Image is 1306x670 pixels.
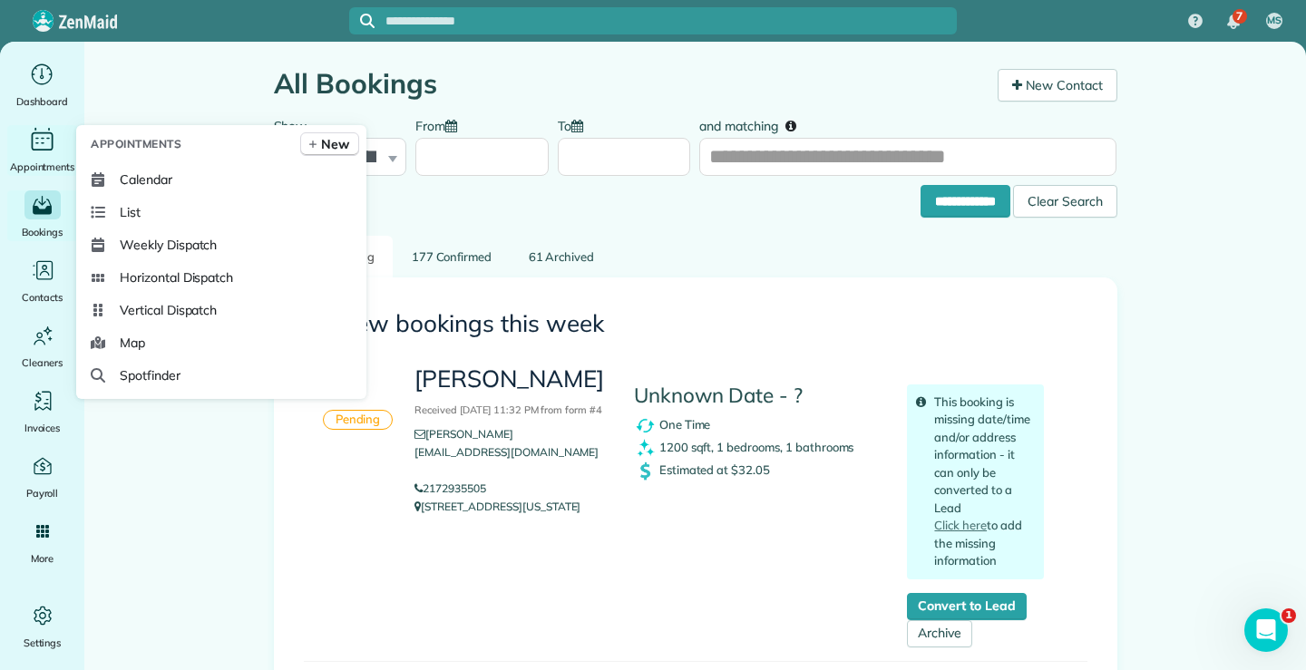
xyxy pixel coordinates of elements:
[1282,608,1296,623] span: 1
[659,461,770,476] span: Estimated at $32.05
[659,439,854,453] span: 1200 sqft, 1 bedrooms, 1 bathrooms
[1013,185,1117,218] div: Clear Search
[349,14,375,28] button: Focus search
[323,410,394,431] div: Pending
[120,366,180,384] span: Spotfinder
[7,601,77,652] a: Settings
[83,294,359,326] a: Vertical Dispatch
[414,403,602,416] small: Received [DATE] 11:32 PM from form #4
[83,326,359,359] a: Map
[7,256,77,306] a: Contacts
[22,288,63,306] span: Contacts
[120,203,141,221] span: List
[120,170,172,189] span: Calendar
[91,135,181,153] span: Appointments
[1214,2,1252,42] div: 7 unread notifications
[322,311,1069,337] h3: 2 new bookings this week
[274,69,984,99] h1: All Bookings
[634,460,657,482] img: dollar_symbol_icon-bd8a6898b2649ec353a9eba708ae97d8d7348bddd7d2aed9b7e4bf5abd9f4af5.png
[83,359,359,392] a: Spotfinder
[395,236,510,278] a: 177 Confirmed
[24,634,62,652] span: Settings
[300,132,359,156] a: New
[22,223,63,241] span: Bookings
[16,92,68,111] span: Dashboard
[7,190,77,241] a: Bookings
[321,135,349,153] span: New
[83,163,359,196] a: Calendar
[7,386,77,437] a: Invoices
[83,228,359,261] a: Weekly Dispatch
[934,518,987,532] a: Click here
[7,321,77,372] a: Cleaners
[7,60,77,111] a: Dashboard
[83,261,359,294] a: Horizontal Dispatch
[24,419,61,437] span: Invoices
[120,301,217,319] span: Vertical Dispatch
[1244,608,1288,652] iframe: Intercom live chat
[120,236,217,254] span: Weekly Dispatch
[415,108,466,141] label: From
[558,108,592,141] label: To
[998,69,1117,102] a: New Contact
[414,427,599,477] a: [PERSON_NAME][EMAIL_ADDRESS][DOMAIN_NAME]
[414,366,606,418] h3: [PERSON_NAME]
[1267,14,1282,28] span: MS
[1236,9,1243,24] span: 7
[907,593,1026,620] a: Convert to Lead
[414,498,606,516] p: [STREET_ADDRESS][US_STATE]
[10,158,75,176] span: Appointments
[634,384,881,407] h4: Unknown Date - ?
[907,620,972,647] a: Archive
[634,414,657,437] img: recurrence_symbol_icon-7cc721a9f4fb8f7b0289d3d97f09a2e367b638918f1a67e51b1e7d8abe5fb8d8.png
[83,196,359,228] a: List
[120,268,233,286] span: Horizontal Dispatch
[511,236,611,278] a: 61 Archived
[360,14,375,28] svg: Focus search
[22,354,63,372] span: Cleaners
[7,452,77,502] a: Payroll
[26,484,59,502] span: Payroll
[1013,188,1117,202] a: Clear Search
[414,481,486,495] a: 2172935505
[7,125,77,176] a: Appointments
[120,334,145,352] span: Map
[659,416,711,431] span: One Time
[907,384,1044,579] div: This booking is missing date/time and/or address information - it can only be converted to a Lead...
[699,108,809,141] label: and matching
[634,437,657,460] img: clean_symbol_icon-dd072f8366c07ea3eb8378bb991ecd12595f4b76d916a6f83395f9468ae6ecae.png
[31,549,54,568] span: More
